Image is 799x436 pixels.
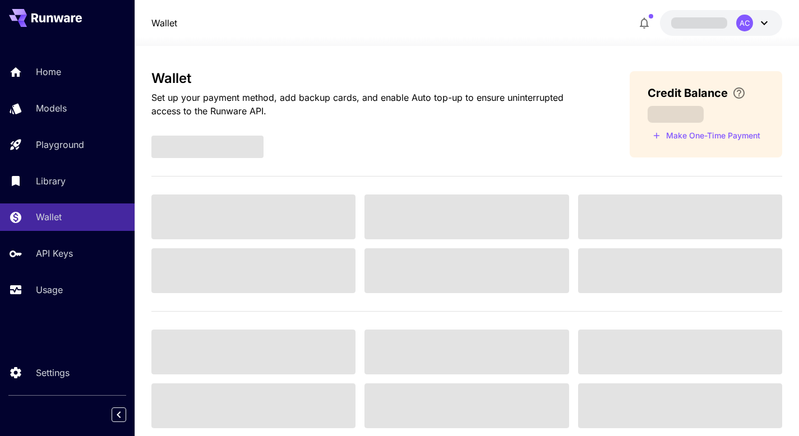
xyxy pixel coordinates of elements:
[660,10,782,36] button: AC
[648,85,728,101] span: Credit Balance
[36,138,84,151] p: Playground
[151,16,177,30] nav: breadcrumb
[151,71,594,86] h3: Wallet
[151,16,177,30] a: Wallet
[36,174,66,188] p: Library
[36,101,67,115] p: Models
[112,407,126,422] button: Collapse sidebar
[648,127,765,145] button: Make a one-time, non-recurring payment
[36,247,73,260] p: API Keys
[728,86,750,100] button: Enter your card details and choose an Auto top-up amount to avoid service interruptions. We'll au...
[36,366,70,379] p: Settings
[120,405,135,425] div: Collapse sidebar
[36,65,61,78] p: Home
[151,91,594,118] p: Set up your payment method, add backup cards, and enable Auto top-up to ensure uninterrupted acce...
[736,15,753,31] div: AC
[36,210,62,224] p: Wallet
[36,283,63,296] p: Usage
